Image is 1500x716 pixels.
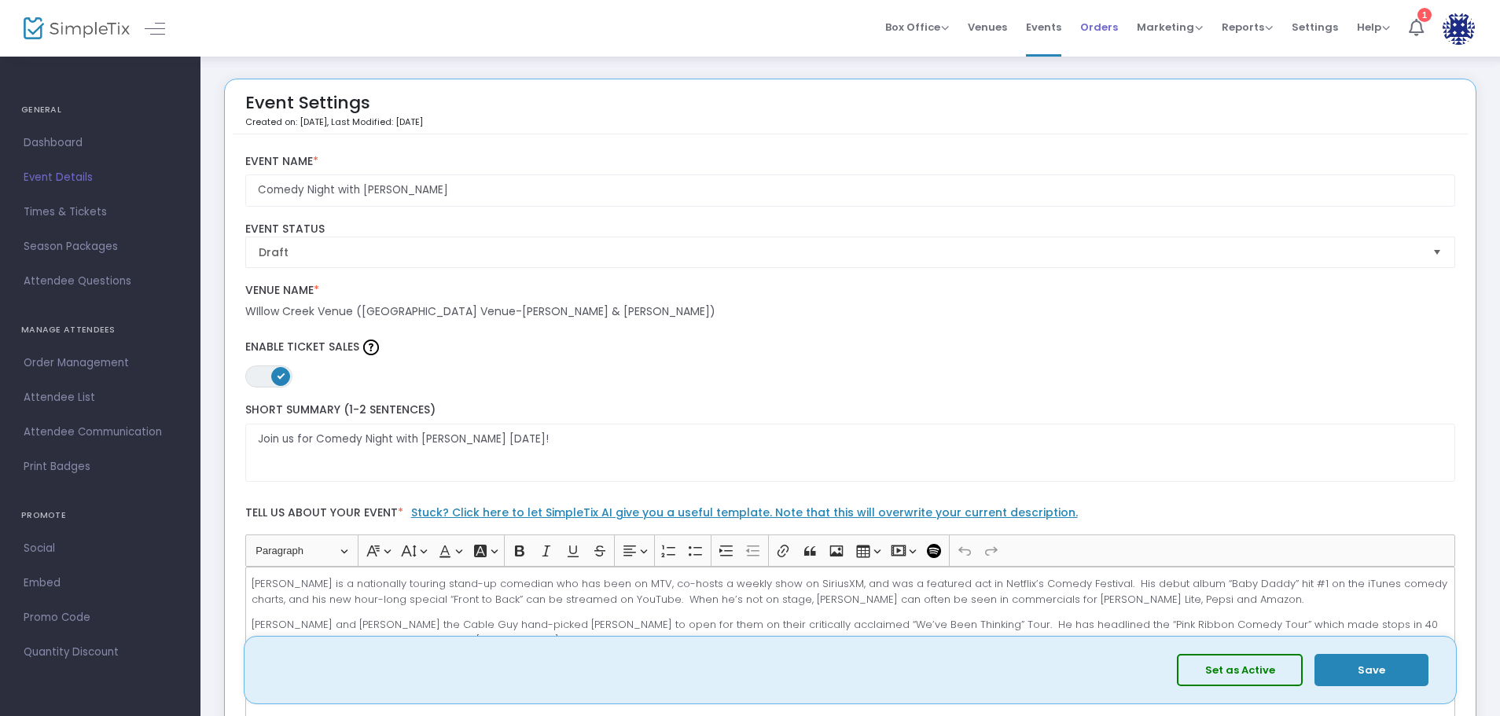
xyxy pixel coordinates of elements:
label: Event Status [245,222,1456,237]
p: [PERSON_NAME] and [PERSON_NAME] the Cable Guy hand-picked [PERSON_NAME] to open for them on their... [252,617,1448,648]
span: Order Management [24,353,177,373]
span: Paragraph [256,542,337,560]
h4: PROMOTE [21,500,179,531]
span: Dashboard [24,133,177,153]
img: question-mark [363,340,379,355]
span: Venues [968,7,1007,47]
div: Event Settings [245,87,423,134]
span: Box Office [885,20,949,35]
span: Season Packages [24,237,177,257]
span: Times & Tickets [24,202,177,222]
span: Promo Code [24,608,177,628]
div: WIllow Creek Venue ([GEOGRAPHIC_DATA] Venue-[PERSON_NAME] & [PERSON_NAME]) [245,303,1456,320]
label: Tell us about your event [237,498,1463,534]
button: Set as Active [1177,654,1303,686]
span: Social [24,538,177,559]
button: Save [1314,654,1428,686]
span: Help [1357,20,1390,35]
span: Short Summary (1-2 Sentences) [245,402,436,417]
span: Embed [24,573,177,593]
span: Reports [1222,20,1273,35]
label: Venue Name [245,284,1456,298]
span: Attendee List [24,387,177,408]
a: Stuck? Click here to let SimpleTix AI give you a useful template. Note that this will overwrite y... [411,505,1078,520]
span: , Last Modified: [DATE] [327,116,423,128]
input: Enter Event Name [245,174,1456,207]
div: 1 [1417,8,1432,22]
span: Attendee Questions [24,271,177,292]
span: Orders [1080,7,1118,47]
button: Paragraph [248,538,355,563]
h4: GENERAL [21,94,179,126]
span: Print Badges [24,457,177,477]
span: ON [277,372,285,380]
p: [PERSON_NAME] is a nationally touring stand-up comedian who has been on MTV, co-hosts a weekly sh... [252,576,1448,607]
button: Select [1426,237,1448,267]
span: Attendee Communication [24,422,177,442]
h4: MANAGE ATTENDEES [21,314,179,346]
span: Settings [1292,7,1338,47]
label: Event Name [245,155,1456,169]
span: Marketing [1137,20,1203,35]
p: Created on: [DATE] [245,116,423,129]
label: Enable Ticket Sales [245,336,1456,359]
span: Event Details [24,167,177,188]
span: Quantity Discount [24,642,177,663]
div: Editor toolbar [245,534,1456,566]
span: Events [1026,7,1061,47]
span: Draft [259,244,1421,260]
